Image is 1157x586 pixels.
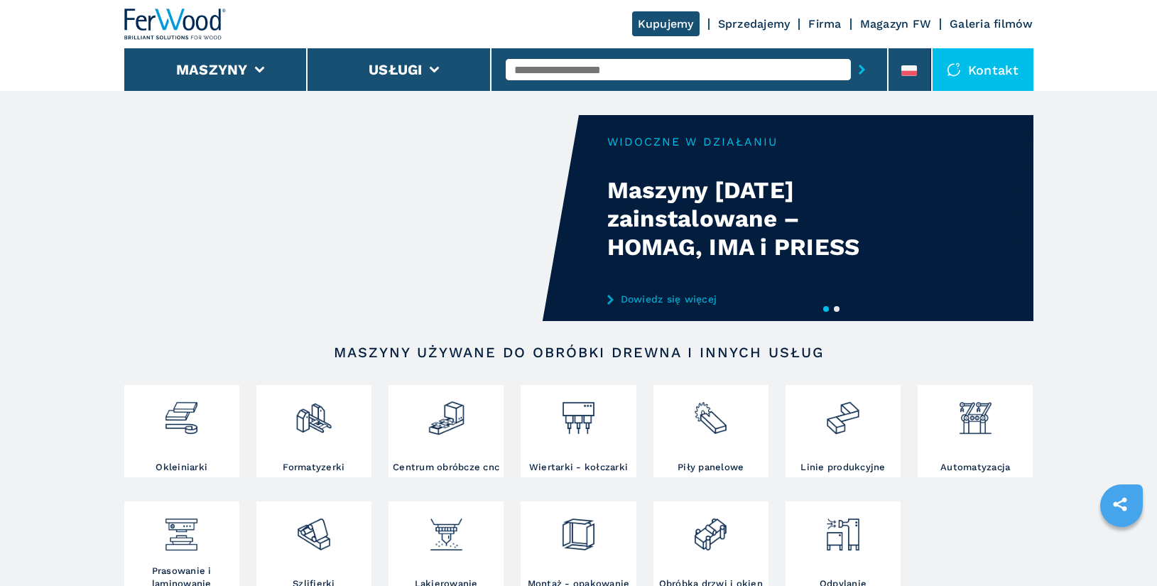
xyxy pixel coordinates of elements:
h3: Automatyzacja [940,461,1010,474]
img: centro_di_lavoro_cnc_2.png [428,389,465,437]
img: automazione.png [957,389,994,437]
video: Your browser does not support the video tag. [124,115,579,321]
a: Magazyn FW [860,17,932,31]
a: Wiertarki - kołczarki [521,385,636,477]
a: Sprzedajemy [718,17,791,31]
h3: Piły panelowe [678,461,744,474]
h3: Wiertarki - kołczarki [529,461,628,474]
a: Linie produkcyjne [786,385,901,477]
h2: Maszyny używane do obróbki drewna i innych usług [170,344,988,361]
img: lavorazione_porte_finestre_2.png [692,505,729,553]
iframe: Chat [1097,522,1146,575]
button: Maszyny [176,61,248,78]
button: Usługi [369,61,423,78]
img: aspirazione_1.png [824,505,862,553]
a: Automatyzacja [918,385,1033,477]
h3: Formatyzerki [283,461,344,474]
img: verniciatura_1.png [428,505,465,553]
a: Okleiniarki [124,385,239,477]
img: bordatrici_1.png [163,389,200,437]
a: Piły panelowe [653,385,768,477]
h3: Okleiniarki [156,461,207,474]
a: Formatyzerki [256,385,371,477]
img: squadratrici_2.png [295,389,332,437]
a: Firma [808,17,841,31]
a: Kupujemy [632,11,700,36]
button: 2 [834,306,840,312]
img: levigatrici_2.png [295,505,332,553]
div: Kontakt [933,48,1033,91]
button: 1 [823,306,829,312]
button: submit-button [851,53,873,86]
img: montaggio_imballaggio_2.png [560,505,597,553]
a: Centrum obróbcze cnc [389,385,504,477]
img: sezionatrici_2.png [692,389,729,437]
img: foratrici_inseritrici_2.png [560,389,597,437]
a: Galeria filmów [950,17,1033,31]
a: sharethis [1102,487,1138,522]
img: Ferwood [124,9,227,40]
h3: Linie produkcyjne [800,461,885,474]
img: Kontakt [947,63,961,77]
img: linee_di_produzione_2.png [824,389,862,437]
h3: Centrum obróbcze cnc [393,461,499,474]
a: Dowiedz się więcej [607,293,886,305]
img: pressa-strettoia.png [163,505,200,553]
